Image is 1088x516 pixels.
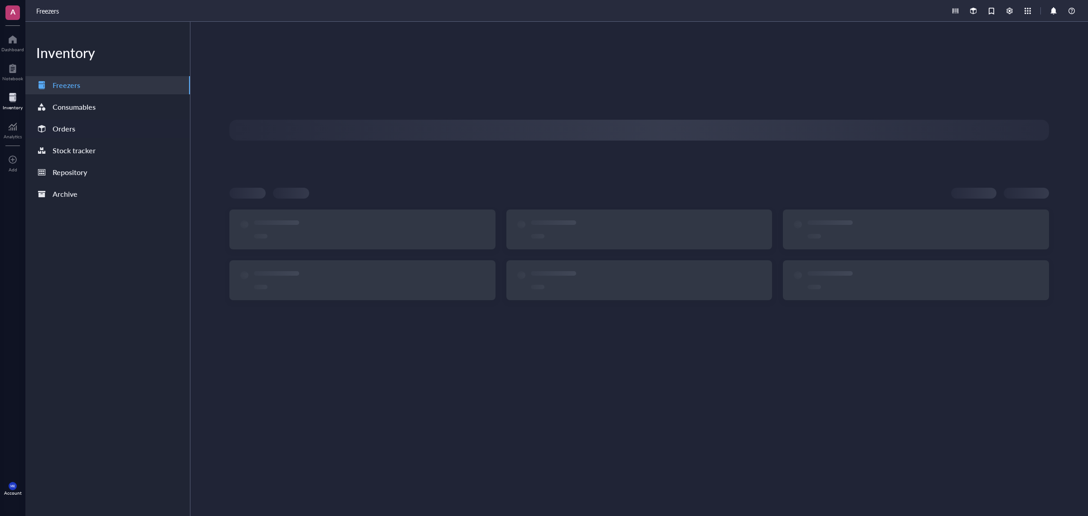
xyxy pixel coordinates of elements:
a: Inventory [3,90,23,110]
div: Freezers [53,79,80,92]
a: Stock tracker [25,141,190,160]
a: Archive [25,185,190,203]
a: Orders [25,120,190,138]
div: Notebook [2,76,23,81]
div: Stock tracker [53,144,96,157]
a: Analytics [4,119,22,139]
div: Dashboard [1,47,24,52]
div: Analytics [4,134,22,139]
div: Archive [53,188,78,200]
div: Inventory [25,44,190,62]
div: Account [4,490,22,496]
div: Orders [53,122,75,135]
a: Freezers [36,6,61,16]
div: Consumables [53,101,96,113]
div: Add [9,167,17,172]
a: Dashboard [1,32,24,52]
a: Notebook [2,61,23,81]
span: A [10,6,15,17]
div: Repository [53,166,87,179]
span: MK [10,484,15,488]
a: Freezers [25,76,190,94]
a: Repository [25,163,190,181]
a: Consumables [25,98,190,116]
div: Inventory [3,105,23,110]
